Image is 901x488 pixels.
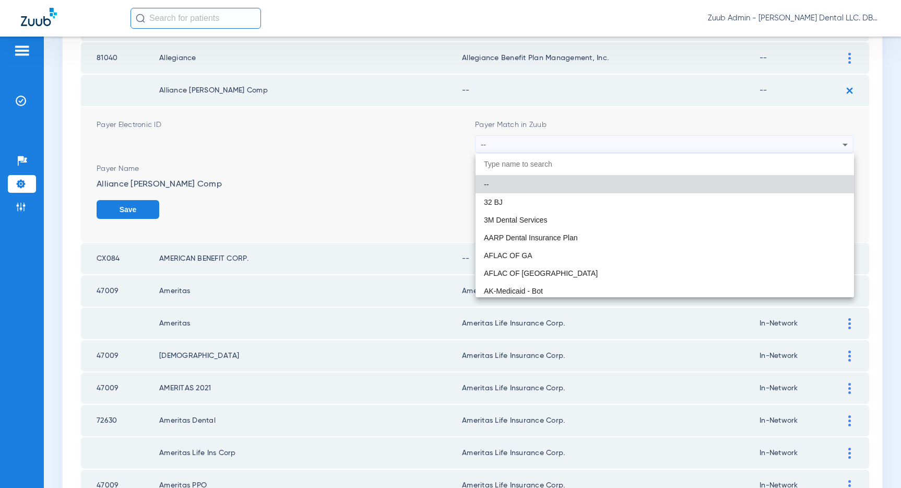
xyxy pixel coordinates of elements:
[760,243,840,274] td: --
[760,42,840,74] td: --
[97,120,475,130] span: Payer Electronic ID
[159,437,462,469] td: Ameritas Life Ins Corp
[481,140,486,149] span: --
[97,164,853,190] div: Alliance [PERSON_NAME] Comp
[760,308,840,339] td: In-Network
[760,405,840,436] td: In-Network
[848,253,851,264] img: group-vertical.svg
[159,340,462,371] td: [DEMOGRAPHIC_DATA]
[848,415,851,426] img: group-vertical.svg
[97,164,853,174] span: Payer Name
[760,340,840,371] td: In-Network
[97,200,159,219] button: Save
[475,120,853,130] span: Payer Match in Zuub
[159,42,462,74] td: Allegiance
[760,437,840,469] td: In-Network
[462,340,760,371] td: Ameritas Life Insurance Corp.
[848,351,851,362] img: group-vertical.svg
[848,448,851,459] img: group-vertical.svg
[136,14,145,23] img: Search Icon
[462,373,760,404] td: Ameritas Life Insurance Corp.
[81,405,159,436] td: 72630
[131,8,261,29] input: Search for patients
[21,8,57,26] img: Zuub Logo
[848,286,851,297] img: group-vertical.svg
[848,383,851,394] img: group-vertical.svg
[81,275,159,307] td: 47009
[841,82,858,99] img: plus.svg
[159,275,462,307] td: Ameritas
[462,75,760,106] td: --
[159,243,462,274] td: AMERICAN BENEFIT CORP.
[159,308,462,339] td: Ameritas
[159,405,462,436] td: Ameritas Dental
[462,308,760,339] td: Ameritas Life Insurance Corp.
[462,275,760,307] td: Ameritas Life Insurance Corp.
[462,405,760,436] td: Ameritas Life Insurance Corp.
[849,438,901,488] iframe: Chat Widget
[159,75,462,106] td: Alliance [PERSON_NAME] Comp
[848,53,851,64] img: group-vertical.svg
[462,437,760,469] td: Ameritas Life Insurance Corp.
[476,154,854,175] input: dropdown search
[81,42,159,74] td: 81040
[462,243,760,274] td: --
[848,318,851,329] img: group-vertical.svg
[760,275,840,307] td: In-Network
[81,340,159,371] td: 47009
[81,373,159,404] td: 47009
[14,44,30,57] img: hamburger-icon
[81,243,159,274] td: CX084
[462,42,760,74] td: Allegiance Benefit Plan Management, Inc.
[708,13,880,24] span: Zuub Admin - [PERSON_NAME] Dental LLC. DBA Ahwatukee Dentistry
[159,373,462,404] td: AMERITAS 2021
[760,75,840,106] td: --
[760,373,840,404] td: In-Network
